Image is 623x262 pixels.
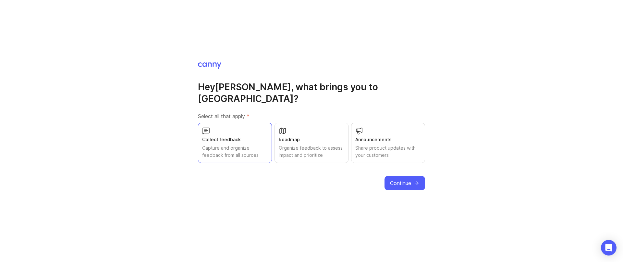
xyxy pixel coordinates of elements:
[202,136,268,143] div: Collect feedback
[198,123,272,163] button: Collect feedbackCapture and organize feedback from all sources
[355,136,421,143] div: Announcements
[385,176,425,190] button: Continue
[198,112,425,120] label: Select all that apply
[202,144,268,159] div: Capture and organize feedback from all sources
[198,62,221,69] img: Canny Home
[390,179,411,187] span: Continue
[279,144,344,159] div: Organize feedback to assess impact and prioritize
[198,81,425,105] h1: Hey [PERSON_NAME] , what brings you to [GEOGRAPHIC_DATA]?
[279,136,344,143] div: Roadmap
[351,123,425,163] button: AnnouncementsShare product updates with your customers
[601,240,617,256] div: Open Intercom Messenger
[275,123,348,163] button: RoadmapOrganize feedback to assess impact and prioritize
[355,144,421,159] div: Share product updates with your customers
